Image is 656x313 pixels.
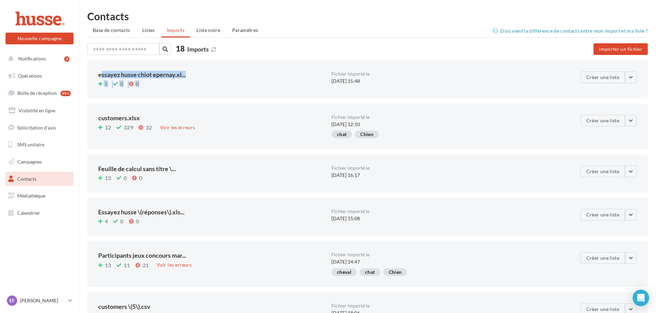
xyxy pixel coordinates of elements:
button: Nouvelle campagne [5,33,73,44]
div: Fichier importé le [331,209,565,214]
span: Participants jeux concours mar... [98,252,186,258]
span: Médiathèque [17,193,45,199]
span: 0 [136,219,139,224]
div: Fichier importé le [331,71,565,76]
span: 0 [136,81,139,87]
a: Boîte de réception99+ [4,86,75,100]
a: Visibilité en ligne [4,103,75,118]
span: SMS unitaire [17,142,44,147]
div: Fichier importé le [331,252,565,257]
div: Fichier importé le [331,303,565,308]
a: Campagnes [4,155,75,169]
button: Créer une liste [580,115,625,126]
span: Campagnes [17,159,42,165]
div: Fichier importé le [331,166,565,170]
div: Open Intercom Messenger [633,290,649,306]
p: [PERSON_NAME] [20,297,66,304]
a: Médiathèque [4,189,75,203]
span: 13 [105,175,111,181]
span: Opérations [18,73,42,79]
span: 5 [105,81,108,87]
span: Visibilité en ligne [19,108,55,113]
span: Base de contacts [93,27,130,33]
span: essayez husse chiot epernay.xl... [98,71,186,78]
span: Liste noire [196,27,220,33]
div: [DATE] 15:48 [331,71,565,85]
span: 0 [124,175,127,181]
span: Calendrier [17,210,40,216]
span: Essayez husse \(réponses\).xls... [98,209,184,215]
span: Boîte de réception [18,90,57,96]
a: SMS unitaire [4,137,75,152]
span: 13 [105,262,111,268]
a: Sollicitation d'avis [4,121,75,135]
span: Notifications [18,56,46,62]
a: D'où vient la différence de contacts entre mon import et ma liste ? [492,27,648,35]
button: Créer une liste [580,166,625,177]
span: 329 [124,125,133,130]
a: EF [PERSON_NAME] [5,294,73,307]
span: Imports [187,45,209,53]
span: 12 [105,125,111,130]
a: Calendrier [4,206,75,220]
span: 0 [139,175,142,181]
a: Opérations [4,69,75,83]
span: EF [9,297,15,304]
span: 0 [120,81,123,87]
button: Créer une liste [580,252,625,264]
button: Notifications 3 [4,52,72,66]
div: chat [360,268,380,276]
button: Importer un fichier [593,43,648,55]
div: chat [331,131,352,138]
button: Créer une liste [580,209,625,221]
a: Contacts [4,172,75,186]
button: Créer une liste [580,71,625,83]
span: Listes [142,27,155,33]
div: cheval [331,268,357,276]
div: Chien [355,131,379,138]
span: 4 [105,219,108,224]
div: [DATE] 14:47 [331,252,565,265]
div: Voir les erreurs [157,124,198,131]
div: Fichier importé le [331,115,565,120]
span: Sollicitation d'avis [17,124,56,130]
span: Feuille de calcul sans titre \... [98,166,176,172]
div: 3 [64,56,69,62]
h1: Contacts [87,11,648,21]
div: [DATE] 12:10 [331,115,565,128]
span: 32 [146,125,152,130]
span: 21 [143,262,149,268]
span: Paramètres [232,27,258,33]
div: customers \(5\).csv [98,303,326,310]
div: [DATE] 16:17 [331,166,565,179]
div: Chien [383,268,407,276]
div: customers.xlsx [98,115,326,121]
span: 18 [176,45,185,53]
div: [DATE] 15:08 [331,209,565,222]
div: 99+ [60,91,71,96]
span: 0 [120,219,123,224]
span: Contacts [17,176,36,182]
div: Voir les erreurs [154,261,194,269]
span: 11 [124,262,130,268]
